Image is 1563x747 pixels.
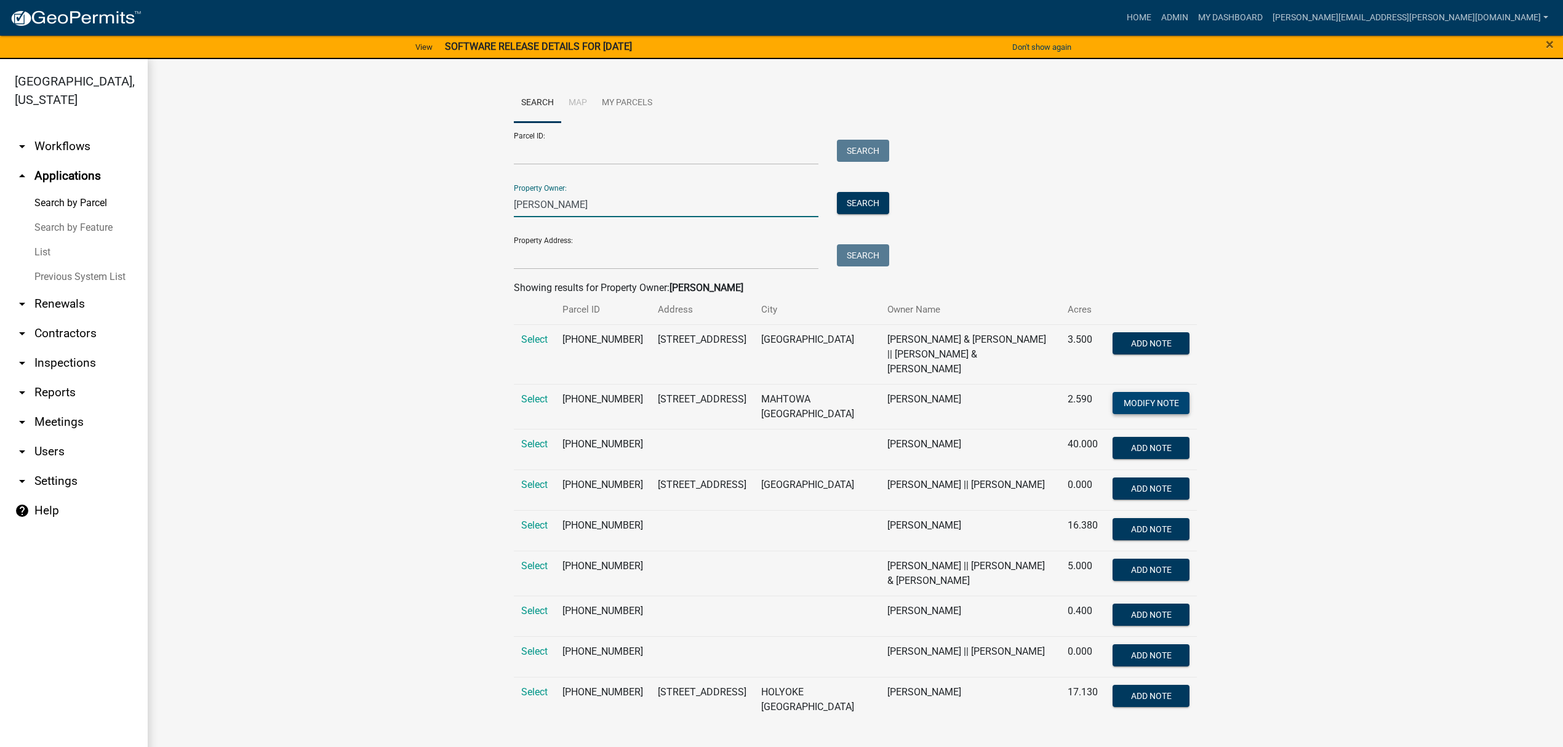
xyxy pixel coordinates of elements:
td: 2.590 [1060,384,1105,429]
span: Add Note [1130,483,1171,493]
a: Select [521,393,548,405]
td: [PHONE_NUMBER] [555,469,650,510]
i: arrow_drop_down [15,356,30,370]
td: [PHONE_NUMBER] [555,551,650,596]
button: Add Note [1113,559,1189,581]
td: 0.000 [1060,636,1105,677]
a: My Dashboard [1193,6,1268,30]
i: arrow_drop_down [15,474,30,489]
strong: [PERSON_NAME] [670,282,743,294]
a: Select [521,519,548,531]
td: [PERSON_NAME] || [PERSON_NAME] [880,636,1060,677]
a: Select [521,560,548,572]
button: Don't show again [1007,37,1076,57]
span: Add Note [1130,442,1171,452]
button: Add Note [1113,518,1189,540]
td: [PERSON_NAME] [880,384,1060,429]
a: Select [521,334,548,345]
td: 0.000 [1060,469,1105,510]
i: arrow_drop_down [15,444,30,459]
button: Add Note [1113,332,1189,354]
span: Add Note [1130,564,1171,574]
span: Add Note [1130,690,1171,700]
i: help [15,503,30,518]
a: View [410,37,438,57]
td: [GEOGRAPHIC_DATA] [754,324,880,384]
strong: SOFTWARE RELEASE DETAILS FOR [DATE] [445,41,632,52]
td: 40.000 [1060,429,1105,469]
td: [STREET_ADDRESS] [650,384,754,429]
td: [PHONE_NUMBER] [555,677,650,722]
td: [PHONE_NUMBER] [555,324,650,384]
button: Modify Note [1113,392,1189,414]
a: Select [521,605,548,617]
button: Search [837,244,889,266]
a: My Parcels [594,84,660,123]
button: Add Note [1113,477,1189,500]
td: [PERSON_NAME] & [PERSON_NAME] || [PERSON_NAME] & [PERSON_NAME] [880,324,1060,384]
button: Add Note [1113,437,1189,459]
i: arrow_drop_down [15,297,30,311]
td: [PERSON_NAME] [880,596,1060,636]
td: [PERSON_NAME] [880,510,1060,551]
td: 5.000 [1060,551,1105,596]
button: Close [1546,37,1554,52]
td: [PERSON_NAME] || [PERSON_NAME] & [PERSON_NAME] [880,551,1060,596]
td: [GEOGRAPHIC_DATA] [754,469,880,510]
a: [PERSON_NAME][EMAIL_ADDRESS][PERSON_NAME][DOMAIN_NAME] [1268,6,1553,30]
button: Add Note [1113,604,1189,626]
th: Owner Name [880,295,1060,324]
a: Select [521,686,548,698]
span: Add Note [1130,650,1171,660]
td: [STREET_ADDRESS] [650,677,754,722]
span: Modify Note [1123,397,1178,407]
i: arrow_drop_down [15,415,30,429]
td: 16.380 [1060,510,1105,551]
td: [PHONE_NUMBER] [555,510,650,551]
th: Address [650,295,754,324]
td: HOLYOKE [GEOGRAPHIC_DATA] [754,677,880,722]
i: arrow_drop_down [15,326,30,341]
td: 17.130 [1060,677,1105,722]
a: Admin [1156,6,1193,30]
th: Parcel ID [555,295,650,324]
i: arrow_drop_down [15,385,30,400]
td: MAHTOWA [GEOGRAPHIC_DATA] [754,384,880,429]
button: Add Note [1113,685,1189,707]
td: [STREET_ADDRESS] [650,469,754,510]
button: Search [837,192,889,214]
i: arrow_drop_down [15,139,30,154]
td: [PERSON_NAME] || [PERSON_NAME] [880,469,1060,510]
td: [PHONE_NUMBER] [555,429,650,469]
span: × [1546,36,1554,53]
span: Add Note [1130,338,1171,348]
td: [PHONE_NUMBER] [555,384,650,429]
td: [STREET_ADDRESS] [650,324,754,384]
a: Select [521,479,548,490]
div: Showing results for Property Owner: [514,281,1197,295]
button: Search [837,140,889,162]
a: Select [521,438,548,450]
span: Add Note [1130,609,1171,619]
td: [PERSON_NAME] [880,429,1060,469]
td: [PHONE_NUMBER] [555,636,650,677]
a: Select [521,645,548,657]
td: [PHONE_NUMBER] [555,596,650,636]
td: 3.500 [1060,324,1105,384]
button: Add Note [1113,644,1189,666]
td: [PERSON_NAME] [880,677,1060,722]
th: City [754,295,880,324]
span: Add Note [1130,524,1171,533]
td: 0.400 [1060,596,1105,636]
a: Home [1122,6,1156,30]
a: Search [514,84,561,123]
